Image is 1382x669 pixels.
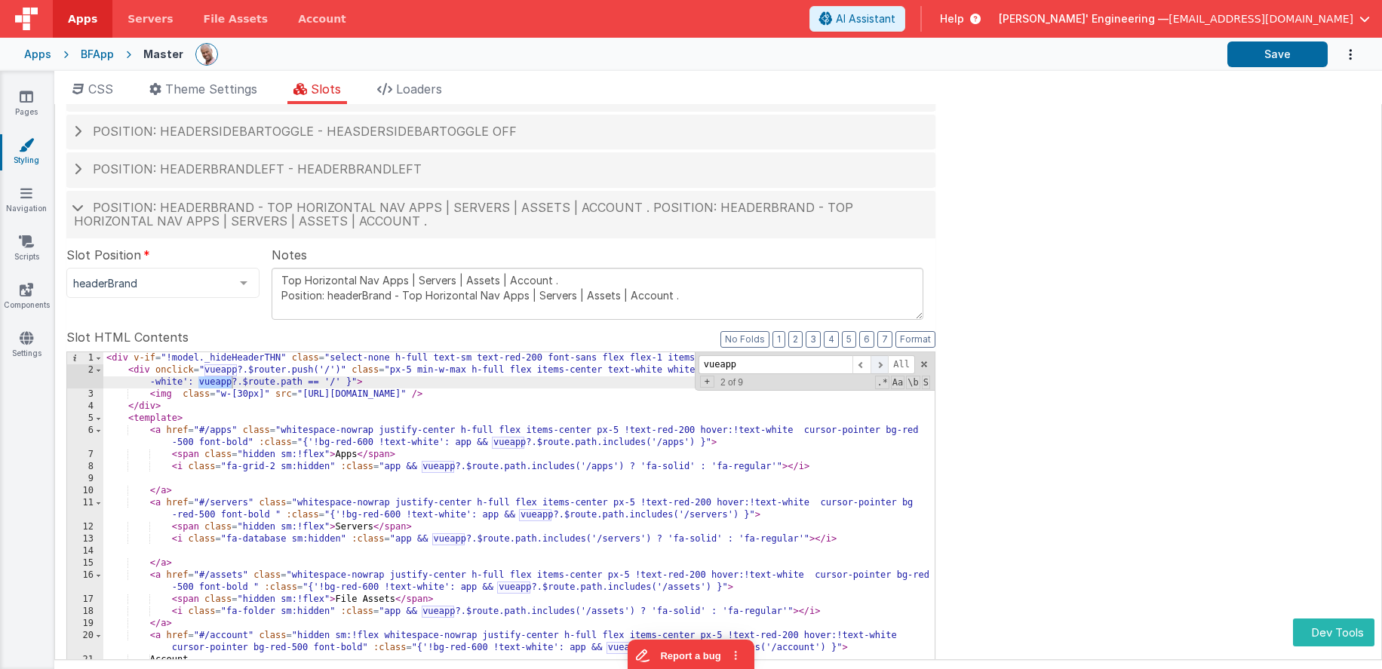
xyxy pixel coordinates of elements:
div: 4 [67,400,103,413]
div: 11 [67,497,103,521]
div: Master [143,47,183,62]
span: Loaders [396,81,442,97]
div: 16 [67,569,103,594]
span: Position: headerBrandLeft - headerBrandleft [93,161,422,176]
span: File Assets [204,11,269,26]
span: Slot HTML Contents [66,328,189,346]
div: 20 [67,630,103,654]
div: 5 [67,413,103,425]
span: Toggel Replace mode [700,376,714,388]
span: CaseSensitive Search [891,376,904,389]
input: Search for [699,355,852,374]
div: BFApp [81,47,114,62]
span: [PERSON_NAME]' Engineering — [999,11,1169,26]
div: 21 [67,654,103,666]
span: CSS [88,81,113,97]
div: 15 [67,557,103,569]
div: 19 [67,618,103,630]
span: headerBrand [73,276,229,291]
button: Save [1227,41,1328,67]
span: Search In Selection [922,376,930,389]
button: [PERSON_NAME]' Engineering — [EMAIL_ADDRESS][DOMAIN_NAME] [999,11,1370,26]
div: 2 [67,364,103,388]
span: [EMAIL_ADDRESS][DOMAIN_NAME] [1169,11,1353,26]
div: 3 [67,388,103,400]
div: 8 [67,461,103,473]
span: Slot Position [66,246,141,264]
div: 18 [67,606,103,618]
span: Position: headerSidebarToggle - heasderSideBarToggle OFF [93,124,517,139]
span: Notes [272,246,307,264]
button: Format [895,331,935,348]
button: 6 [859,331,874,348]
div: 14 [67,545,103,557]
span: Alt-Enter [888,355,915,374]
span: Apps [68,11,97,26]
span: Theme Settings [165,81,257,97]
button: 3 [806,331,821,348]
span: AI Assistant [836,11,895,26]
span: Servers [127,11,173,26]
button: No Folds [720,331,769,348]
div: 6 [67,425,103,449]
span: 2 of 9 [714,377,749,388]
div: 7 [67,449,103,461]
div: 12 [67,521,103,533]
div: 1 [67,352,103,364]
button: 4 [824,331,839,348]
span: Slots [311,81,341,97]
span: Whole Word Search [906,376,920,389]
button: Options [1328,39,1358,70]
span: RegExp Search [875,376,889,389]
button: 7 [877,331,892,348]
img: 11ac31fe5dc3d0eff3fbbbf7b26fa6e1 [196,44,217,65]
button: Dev Tools [1293,618,1374,646]
button: AI Assistant [809,6,905,32]
span: Help [940,11,964,26]
button: 2 [788,331,803,348]
button: 1 [772,331,785,348]
div: 10 [67,485,103,497]
button: 5 [842,331,856,348]
div: 17 [67,594,103,606]
div: 9 [67,473,103,485]
span: Position: headerBrand - Top Horizontal Nav Apps | Servers | Assets | Account . Position: headerBr... [74,200,853,229]
div: Apps [24,47,51,62]
div: 13 [67,533,103,545]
